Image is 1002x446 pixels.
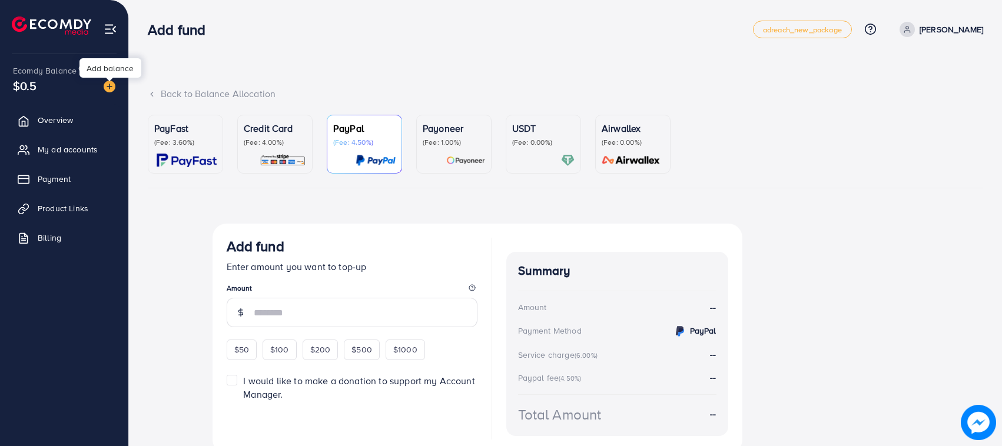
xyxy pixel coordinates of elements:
a: [PERSON_NAME] [895,22,983,37]
img: card [446,154,485,167]
span: Payment [38,173,71,185]
strong: -- [710,301,716,314]
p: (Fee: 3.60%) [154,138,217,147]
p: [PERSON_NAME] [920,22,983,36]
img: card [157,154,217,167]
span: $0.5 [13,77,37,94]
span: $500 [351,344,372,355]
div: Add balance [79,58,141,78]
span: $50 [234,344,249,355]
p: (Fee: 4.00%) [244,138,306,147]
p: (Fee: 1.00%) [423,138,485,147]
img: credit [673,324,687,338]
small: (4.50%) [559,374,581,383]
h3: Add fund [227,238,284,255]
a: Payment [9,167,120,191]
span: Ecomdy Balance [13,65,77,76]
h3: Add fund [148,21,215,38]
a: adreach_new_package [753,21,852,38]
p: Airwallex [602,121,664,135]
div: Total Amount [518,404,602,425]
p: USDT [512,121,575,135]
div: Back to Balance Allocation [148,87,983,101]
strong: PayPal [690,325,716,337]
a: My ad accounts [9,138,120,161]
img: image [961,405,996,440]
strong: -- [710,348,716,361]
div: Payment Method [518,325,582,337]
span: Overview [38,114,73,126]
p: (Fee: 4.50%) [333,138,396,147]
span: $1000 [393,344,417,355]
span: Product Links [38,202,88,214]
img: card [561,154,575,167]
legend: Amount [227,283,477,298]
p: PayFast [154,121,217,135]
strong: -- [710,407,716,421]
img: card [260,154,306,167]
div: Service charge [518,349,601,361]
p: (Fee: 0.00%) [602,138,664,147]
img: card [356,154,396,167]
img: logo [12,16,91,35]
small: (6.00%) [575,351,598,360]
div: Amount [518,301,547,313]
span: I would like to make a donation to support my Account Manager. [243,374,475,401]
img: image [104,81,115,92]
p: (Fee: 0.00%) [512,138,575,147]
div: Paypal fee [518,372,585,384]
span: $200 [310,344,331,355]
p: PayPal [333,121,396,135]
img: menu [104,22,117,36]
a: Product Links [9,197,120,220]
h4: Summary [518,264,716,278]
p: Payoneer [423,121,485,135]
span: Billing [38,232,61,244]
a: Overview [9,108,120,132]
span: $100 [270,344,289,355]
img: card [598,154,664,167]
span: adreach_new_package [763,26,842,34]
p: Enter amount you want to top-up [227,259,477,274]
span: My ad accounts [38,144,98,155]
p: Credit Card [244,121,306,135]
a: Billing [9,226,120,249]
strong: -- [710,371,716,384]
